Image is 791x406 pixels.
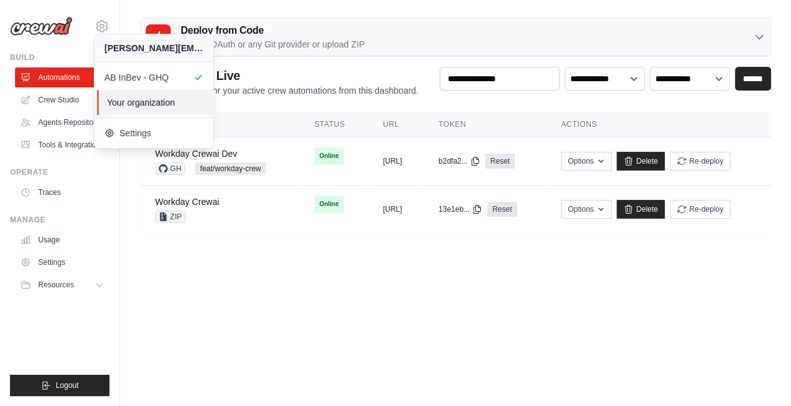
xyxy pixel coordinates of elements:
button: 13e1eb... [438,204,482,214]
span: Online [315,147,344,165]
h3: Deploy from Code [181,23,365,38]
th: Actions [546,112,771,137]
a: Automations [15,67,109,87]
p: Manage and monitor your active crew automations from this dashboard. [140,84,418,97]
a: Reset [487,202,516,217]
th: URL [368,112,423,137]
iframe: Chat Widget [728,346,791,406]
a: Traces [15,182,109,202]
a: Crew Studio [15,90,109,110]
a: Workday Crewai Dev [155,149,237,159]
span: Logout [56,380,79,390]
a: Workday Crewai [155,197,219,207]
div: [PERSON_NAME][EMAIL_ADDRESS][PERSON_NAME][DOMAIN_NAME] [104,42,203,54]
span: Settings [104,127,203,139]
th: Status [300,112,368,137]
button: Resources [15,275,109,295]
span: feat/workday-crew [195,162,266,175]
a: Delete [617,200,665,219]
button: Re-deploy [670,152,730,171]
a: Tools & Integrations [15,135,109,155]
span: ZIP [155,210,186,223]
a: AB InBev - GHQ [94,65,213,90]
span: Online [315,196,344,213]
a: Reset [485,154,515,169]
span: AB InBev - GHQ [104,71,203,84]
button: Re-deploy [670,200,730,219]
div: Manage [10,215,109,225]
a: Your organization [97,90,216,115]
button: Options [561,152,612,171]
th: Token [423,112,546,137]
a: Usage [15,230,109,250]
div: Build [10,52,109,62]
span: Resources [38,280,74,290]
a: Settings [94,121,213,146]
div: Operate [10,167,109,177]
h2: Automations Live [140,67,418,84]
button: b2dfa2... [438,156,480,166]
p: GitHub OAuth or any Git provider or upload ZIP [181,38,365,51]
a: Agents Repository [15,112,109,132]
a: Delete [617,152,665,171]
th: Crew [140,112,300,137]
span: GH [155,162,185,175]
a: Settings [15,252,109,272]
img: Logo [10,17,73,36]
button: Options [561,200,612,219]
span: Your organization [107,96,206,109]
button: Logout [10,375,109,396]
